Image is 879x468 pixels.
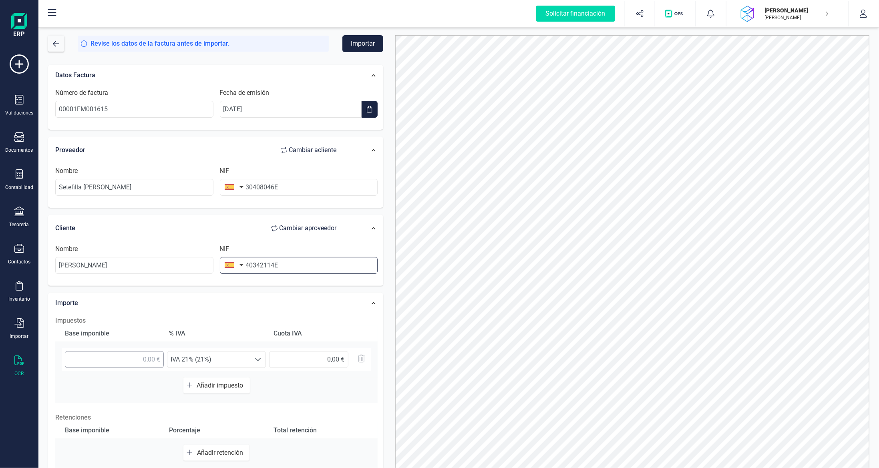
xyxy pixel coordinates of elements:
span: Cambiar a proveedor [280,223,337,233]
label: NIF [220,244,229,254]
div: Cliente [55,220,345,236]
p: Retenciones [55,413,378,422]
div: Base imponible [62,325,163,341]
span: Cambiar a cliente [289,145,337,155]
div: Total retención [270,422,371,438]
img: DA [739,5,757,22]
div: Proveedor [55,142,345,158]
input: 0,00 € [269,351,348,368]
label: Nombre [55,166,78,176]
div: Validaciones [5,110,33,116]
button: Logo de OPS [660,1,691,26]
div: OCR [15,370,24,377]
h2: Impuestos [55,316,378,325]
img: Logo de OPS [665,10,686,18]
img: Logo Finanedi [11,13,27,38]
p: [PERSON_NAME] [765,6,829,14]
p: [PERSON_NAME] [765,14,829,21]
label: Fecha de emisión [220,88,270,98]
div: Inventario [8,296,30,302]
button: Añadir impuesto [183,378,250,394]
button: Añadir retención [183,445,249,461]
div: Base imponible [62,422,163,438]
button: Cambiar aproveedor [263,220,345,236]
span: Añadir retención [197,449,246,456]
label: Nombre [55,244,78,254]
button: DA[PERSON_NAME][PERSON_NAME] [736,1,839,26]
span: IVA 21% (21%) [167,352,250,368]
div: Cuota IVA [270,325,371,341]
button: Cambiar acliente [273,142,345,158]
span: Importe [55,299,78,307]
span: Añadir impuesto [197,382,247,389]
input: 0,00 € [65,351,164,368]
div: % IVA [166,325,267,341]
div: Importar [10,333,29,339]
div: Datos Factura [51,66,349,84]
label: Número de factura [55,88,108,98]
button: Importar [342,35,383,52]
div: Solicitar financiación [536,6,615,22]
div: Porcentaje [166,422,267,438]
div: Contabilidad [5,184,33,191]
div: Tesorería [10,221,29,228]
label: NIF [220,166,229,176]
div: Contactos [8,259,30,265]
button: Solicitar financiación [527,1,625,26]
span: Revise los datos de la factura antes de importar. [91,39,229,48]
div: Documentos [6,147,33,153]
